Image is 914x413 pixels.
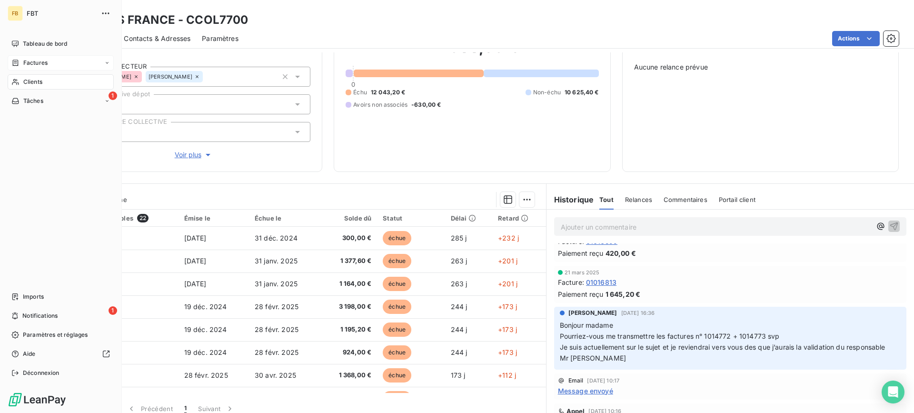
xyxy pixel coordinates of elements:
div: Délai [451,214,487,222]
span: Bonjour madame [560,321,613,329]
a: 1Tâches [8,93,114,109]
span: 244 j [451,325,467,333]
a: Aide [8,346,114,362]
span: +201 j [498,257,517,265]
span: 10 625,40 € [565,88,599,97]
div: Statut [383,214,439,222]
span: [PERSON_NAME] [568,309,617,317]
span: échue [383,368,411,383]
span: 263 j [451,257,467,265]
span: Imports [23,292,44,301]
span: +232 j [498,234,519,242]
div: Solde dû [325,214,371,222]
span: +173 j [498,348,517,356]
span: 28 févr. 2025 [255,325,298,333]
span: Aucune relance prévue [634,62,887,72]
span: -630,00 € [411,101,441,109]
span: 3 198,00 € [325,302,371,312]
span: 244 j [451,348,467,356]
span: Déconnexion [23,369,60,377]
span: Relances [625,196,652,203]
span: 30 avr. 2025 [255,371,296,379]
span: Commentaires [664,196,707,203]
span: Contacts & Adresses [124,34,190,43]
div: Échue le [255,214,314,222]
img: Logo LeanPay [8,392,67,407]
span: Portail client [719,196,755,203]
input: Ajouter une valeur [203,72,210,81]
span: +201 j [498,280,517,288]
span: Notifications [22,312,58,320]
span: Échu [353,88,367,97]
h3: COLAS FRANCE - CCOL7700 [84,11,248,29]
span: +173 j [498,302,517,311]
span: 19 déc. 2024 [184,325,227,333]
span: 31 janv. 2025 [255,280,298,288]
span: Propriétés Client [77,46,310,59]
span: Avoirs non associés [353,101,407,109]
span: 1 164,00 € [325,279,371,289]
span: 420,00 € [606,248,636,258]
div: Pièces comptables [74,214,172,222]
span: 924,00 € [325,348,371,357]
span: 31 janv. 2025 [255,257,298,265]
span: Je suis actuellement sur le sujet et je reviendrai vers vous des que j’aurais la validation du re... [560,343,885,362]
span: Facture : [558,277,584,287]
span: 19 déc. 2024 [184,348,227,356]
span: 28 févr. 2025 [184,371,228,379]
span: 285 j [451,234,467,242]
div: Retard [498,214,540,222]
span: [DATE] 10:17 [587,378,619,383]
span: échue [383,391,411,405]
a: Imports [8,289,114,304]
span: 300,00 € [325,233,371,243]
button: Actions [832,31,880,46]
span: Paiement reçu [558,248,604,258]
span: 244 j [451,302,467,311]
div: Open Intercom Messenger [882,381,904,403]
span: échue [383,322,411,337]
span: 19 déc. 2024 [184,302,227,311]
span: 22 [137,214,149,222]
span: FBT [27,10,95,17]
span: 12 043,20 € [371,88,406,97]
div: Émise le [184,214,243,222]
span: 1 [109,306,117,315]
span: Aide [23,350,36,358]
span: 1 645,20 € [606,289,641,299]
span: Email [568,378,584,383]
span: +112 j [498,371,516,379]
span: échue [383,300,411,314]
span: +173 j [498,325,517,333]
span: 263 j [451,280,467,288]
a: Tableau de bord [8,36,114,51]
div: FB [8,6,23,21]
span: [DATE] 16:36 [621,310,655,316]
span: 0 [351,81,355,88]
span: 28 févr. 2025 [255,302,298,311]
span: échue [383,345,411,360]
a: Clients [8,74,114,90]
span: Tout [599,196,614,203]
span: Paiement reçu [558,289,604,299]
span: [PERSON_NAME] [149,74,192,80]
span: Non-échu [533,88,561,97]
span: [DATE] [184,280,207,288]
a: Factures [8,55,114,71]
h6: Historique [546,194,594,205]
span: 173 j [451,371,466,379]
span: 1 [109,91,117,100]
span: échue [383,231,411,245]
span: échue [383,277,411,291]
span: 1 195,20 € [325,325,371,334]
a: Paramètres et réglages [8,327,114,342]
span: Factures [23,59,48,67]
span: Message envoyé [558,386,613,396]
span: 21 mars 2025 [565,270,600,275]
span: 1 377,60 € [325,256,371,266]
span: 31 déc. 2024 [255,234,298,242]
button: Voir plus [77,150,310,160]
span: 1 368,00 € [325,371,371,380]
span: Paramètres et réglages [23,331,88,339]
span: Voir plus [175,150,213,160]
